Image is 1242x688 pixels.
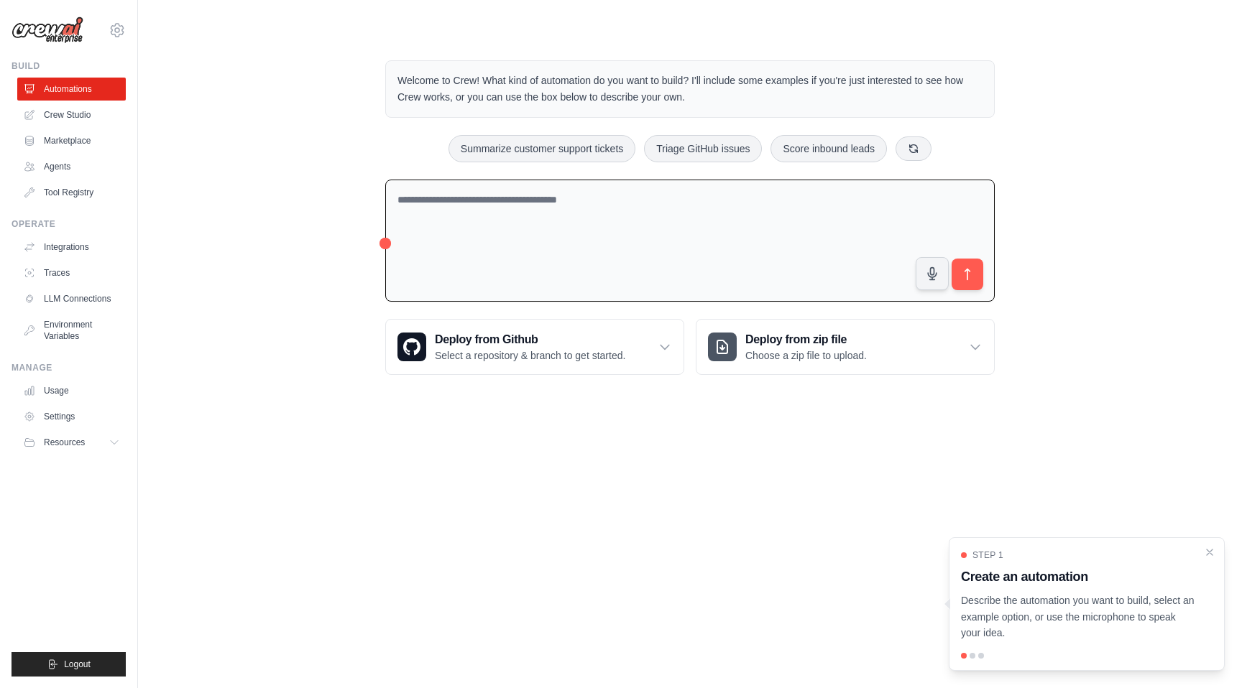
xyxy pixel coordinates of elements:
[972,549,1003,561] span: Step 1
[17,181,126,204] a: Tool Registry
[17,431,126,454] button: Resources
[448,135,635,162] button: Summarize customer support tickets
[17,287,126,310] a: LLM Connections
[961,592,1195,641] p: Describe the automation you want to build, select an example option, or use the microphone to spe...
[1204,547,1215,558] button: Close walkthrough
[11,60,126,72] div: Build
[17,405,126,428] a: Settings
[17,379,126,402] a: Usage
[64,659,91,670] span: Logout
[17,261,126,284] a: Traces
[644,135,762,162] button: Triage GitHub issues
[11,652,126,677] button: Logout
[961,567,1195,587] h3: Create an automation
[397,73,983,106] p: Welcome to Crew! What kind of automation do you want to build? I'll include some examples if you'...
[11,17,83,44] img: Logo
[17,103,126,126] a: Crew Studio
[17,155,126,178] a: Agents
[745,348,867,363] p: Choose a zip file to upload.
[745,331,867,348] h3: Deploy from zip file
[17,78,126,101] a: Automations
[17,313,126,348] a: Environment Variables
[435,348,625,363] p: Select a repository & branch to get started.
[17,129,126,152] a: Marketplace
[770,135,887,162] button: Score inbound leads
[11,218,126,230] div: Operate
[435,331,625,348] h3: Deploy from Github
[11,362,126,373] div: Manage
[44,437,85,448] span: Resources
[17,236,126,259] a: Integrations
